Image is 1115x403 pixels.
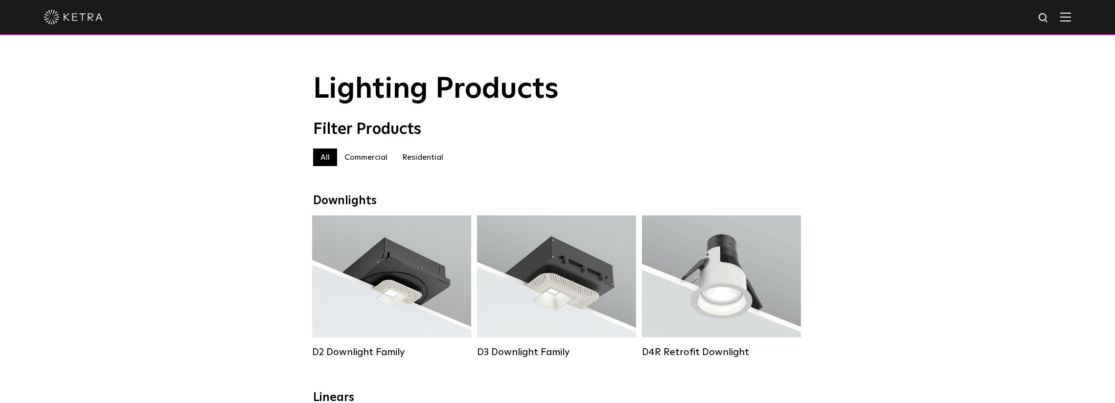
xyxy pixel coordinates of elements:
img: ketra-logo-2019-white [44,10,103,24]
a: D4R Retrofit Downlight Lumen Output:800Colors:White / BlackBeam Angles:15° / 25° / 40° / 60°Watta... [642,215,801,358]
label: Commercial [337,148,395,166]
img: Hamburger%20Nav.svg [1060,12,1071,21]
label: All [313,148,337,166]
div: Filter Products [313,120,802,139]
div: D2 Downlight Family [312,346,471,358]
label: Residential [395,148,451,166]
a: D2 Downlight Family Lumen Output:1200Colors:White / Black / Gloss Black / Silver / Bronze / Silve... [312,215,471,358]
span: Lighting Products [313,75,559,104]
img: search icon [1038,12,1050,24]
div: D4R Retrofit Downlight [642,346,801,358]
div: Downlights [313,194,802,208]
div: D3 Downlight Family [477,346,636,358]
a: D3 Downlight Family Lumen Output:700 / 900 / 1100Colors:White / Black / Silver / Bronze / Paintab... [477,215,636,358]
